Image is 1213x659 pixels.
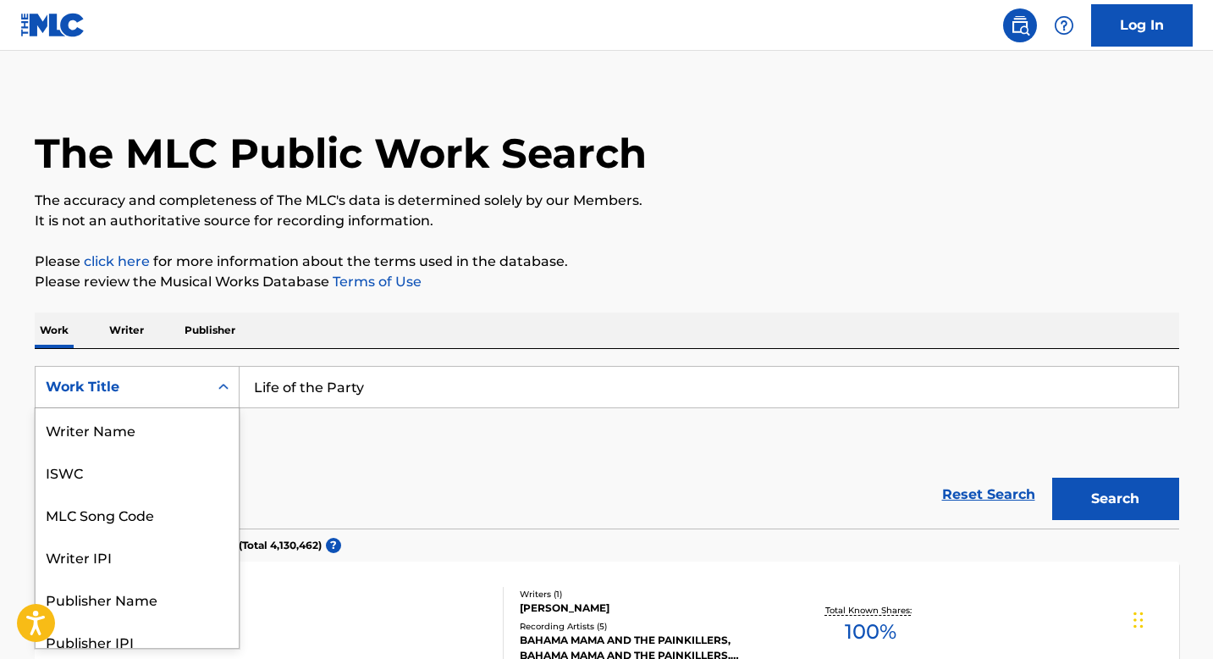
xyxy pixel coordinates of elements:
[520,620,775,633] div: Recording Artists ( 5 )
[329,274,422,290] a: Terms of Use
[1003,8,1037,42] a: Public Search
[1054,15,1074,36] img: help
[845,617,896,647] span: 100 %
[36,578,239,620] div: Publisher Name
[520,601,775,616] div: [PERSON_NAME]
[36,451,239,493] div: ISWC
[1010,15,1030,36] img: search
[35,128,647,179] h1: The MLC Public Work Search
[326,538,341,553] span: ?
[35,366,1179,529] form: Search Form
[104,313,149,348] p: Writer
[825,604,916,617] p: Total Known Shares:
[1052,478,1179,520] button: Search
[36,493,239,535] div: MLC Song Code
[35,252,1179,272] p: Please for more information about the terms used in the database.
[1091,4,1193,47] a: Log In
[1047,8,1081,42] div: Help
[35,211,1179,231] p: It is not an authoritative source for recording information.
[46,377,198,397] div: Work Title
[35,272,1179,292] p: Please review the Musical Works Database
[35,191,1179,211] p: The accuracy and completeness of The MLC's data is determined solely by our Members.
[1128,578,1213,659] iframe: Chat Widget
[35,313,74,348] p: Work
[84,253,150,269] a: click here
[934,476,1044,513] a: Reset Search
[36,535,239,578] div: Writer IPI
[179,313,240,348] p: Publisher
[36,408,239,451] div: Writer Name
[520,588,775,601] div: Writers ( 1 )
[20,13,85,37] img: MLC Logo
[1133,595,1144,645] div: Drag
